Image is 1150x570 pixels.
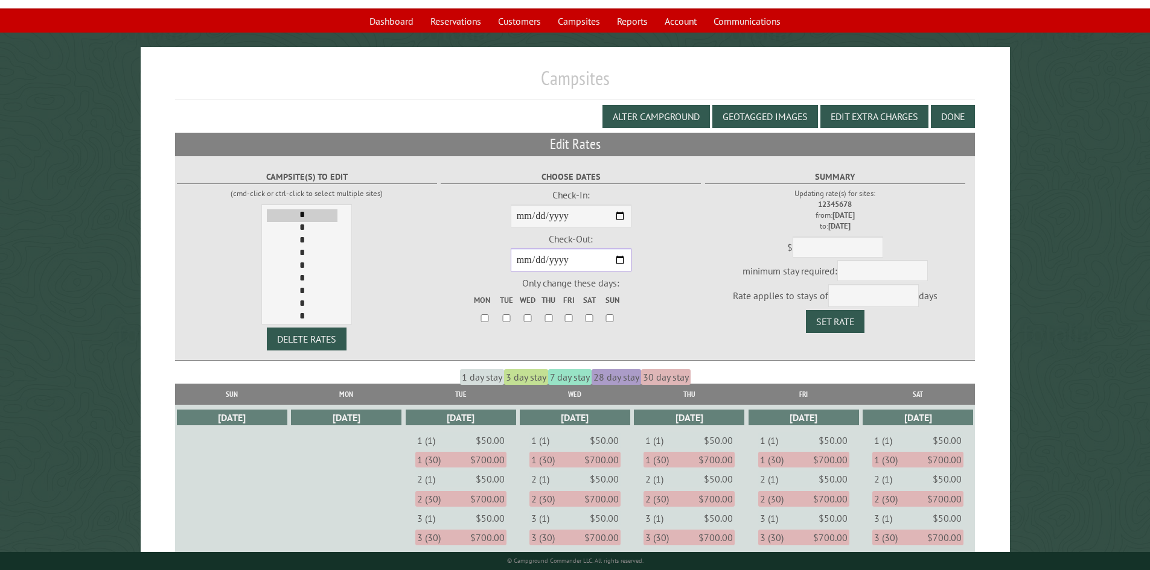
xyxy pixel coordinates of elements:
[504,369,548,385] span: 3 day stay
[931,105,975,128] button: Done
[760,473,778,485] dt: 2 (1)
[267,328,347,350] button: DELETE RATES
[552,189,590,201] span: Check-In:
[177,170,437,184] label: Campsite(s) to edit
[813,531,848,543] dd: $700.00
[874,531,898,543] dt: 3 (30)
[819,434,848,446] dd: $50.00
[584,454,619,466] dd: $700.00
[291,410,401,425] div: [DATE]
[548,369,592,385] span: 7 day stay
[641,369,691,385] span: 30 day stay
[423,10,488,33] a: Reservations
[704,512,733,524] dd: $50.00
[531,493,555,505] dt: 2 (30)
[531,473,549,485] dt: 2 (1)
[839,199,843,209] strong: 6
[460,369,504,385] span: 1 day stay
[417,434,435,446] dt: 1 (1)
[497,294,516,306] label: Tue
[580,294,599,306] label: Sat
[531,512,549,524] dt: 3 (1)
[818,199,822,209] strong: 1
[820,105,928,128] button: Edit Extra Charges
[491,10,548,33] a: Customers
[831,199,835,209] strong: 4
[705,170,965,184] label: Summary
[832,210,855,220] strong: [DATE]
[760,512,778,524] dt: 3 (1)
[474,294,496,306] label: Mon
[417,454,441,466] dt: 1 (30)
[476,434,505,446] dd: $50.00
[813,493,848,505] dd: $700.00
[584,531,619,543] dd: $700.00
[470,531,505,543] dd: $700.00
[539,294,558,306] label: Thu
[828,221,851,231] strong: [DATE]
[698,454,733,466] dd: $700.00
[518,384,632,405] th: Wed
[704,473,733,485] dd: $50.00
[602,105,710,128] button: Alter Campground
[417,512,435,524] dt: 3 (1)
[819,512,848,524] dd: $50.00
[760,493,784,505] dt: 2 (30)
[874,473,892,485] dt: 2 (1)
[874,493,898,505] dt: 2 (30)
[634,410,744,425] div: [DATE]
[706,10,788,33] a: Communications
[177,410,287,425] div: [DATE]
[549,233,593,245] span: Check-Out:
[848,199,852,209] strong: 8
[787,241,793,253] span: $
[933,473,962,485] dd: $50.00
[470,493,505,505] dd: $700.00
[645,493,669,505] dt: 2 (30)
[645,454,669,466] dt: 1 (30)
[590,512,619,524] dd: $50.00
[362,10,421,33] a: Dashboard
[874,454,898,466] dt: 1 (30)
[927,454,962,466] dd: $700.00
[560,294,579,306] label: Fri
[470,454,505,466] dd: $700.00
[417,493,441,505] dt: 2 (30)
[874,512,892,524] dt: 3 (1)
[835,199,839,209] strong: 5
[600,294,619,306] label: Sun
[551,10,607,33] a: Campsites
[657,10,704,33] a: Account
[417,473,435,485] dt: 2 (1)
[645,434,663,446] dt: 1 (1)
[403,384,517,405] th: Tue
[441,170,701,184] label: Choose Dates
[175,66,976,100] h1: Campsites
[698,531,733,543] dd: $700.00
[826,199,831,209] strong: 3
[645,512,663,524] dt: 3 (1)
[863,410,973,425] div: [DATE]
[861,384,975,405] th: Sat
[760,434,778,446] dt: 1 (1)
[531,531,555,543] dt: 3 (30)
[584,493,619,505] dd: $700.00
[760,531,784,543] dt: 3 (30)
[590,473,619,485] dd: $50.00
[417,531,441,543] dt: 3 (30)
[704,434,733,446] dd: $50.00
[927,493,962,505] dd: $700.00
[406,410,516,425] div: [DATE]
[927,531,962,543] dd: $700.00
[632,384,746,405] th: Thu
[760,454,784,466] dt: 1 (30)
[517,294,538,306] label: Wed
[933,512,962,524] dd: $50.00
[819,473,848,485] dd: $50.00
[645,473,663,485] dt: 2 (1)
[175,133,976,156] h2: Edit Rates
[822,199,826,209] strong: 2
[590,434,619,446] dd: $50.00
[749,410,859,425] div: [DATE]
[874,434,892,446] dt: 1 (1)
